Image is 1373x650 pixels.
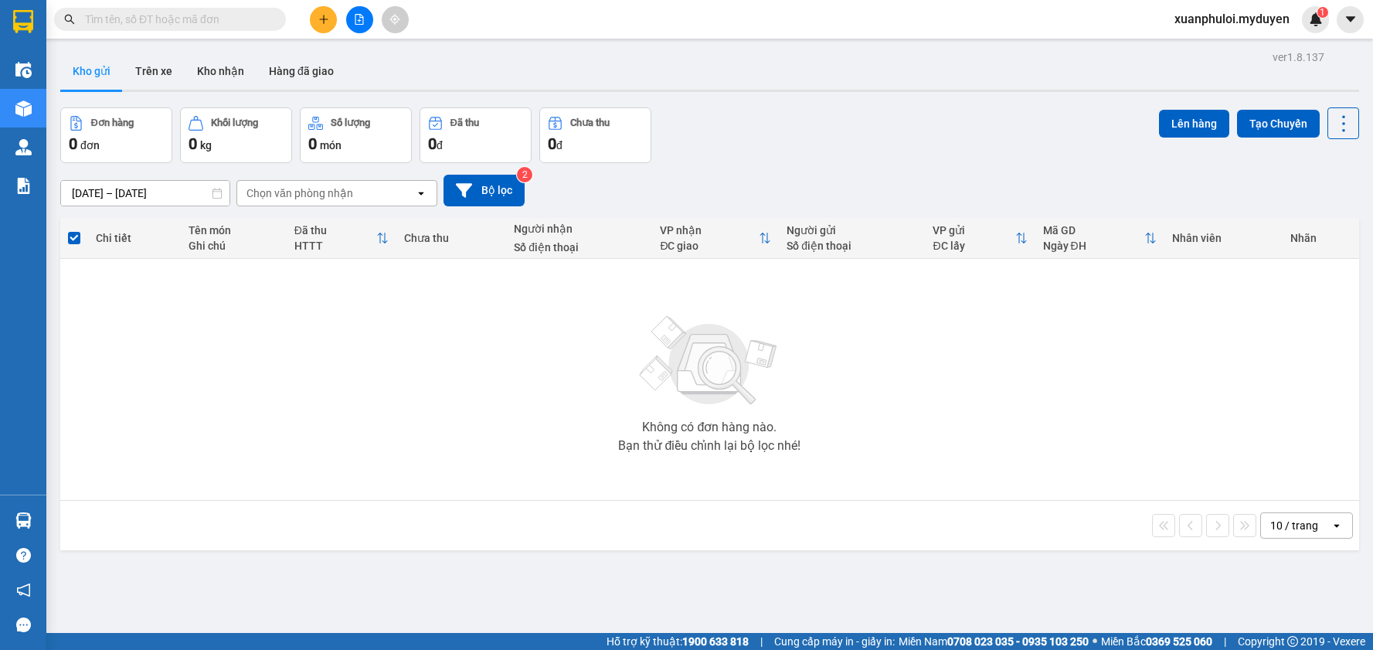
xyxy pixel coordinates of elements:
[1290,232,1351,244] div: Nhãn
[1146,635,1212,648] strong: 0369 525 060
[1172,232,1275,244] div: Nhân viên
[69,134,77,153] span: 0
[1101,633,1212,650] span: Miền Bắc
[1159,110,1229,138] button: Lên hàng
[16,618,31,632] span: message
[15,178,32,194] img: solution-icon
[1224,633,1226,650] span: |
[1344,12,1358,26] span: caret-down
[1035,218,1165,259] th: Toggle SortBy
[618,440,800,452] div: Bạn thử điều chỉnh lại bộ lọc nhé!
[787,224,917,237] div: Người gửi
[652,218,779,259] th: Toggle SortBy
[444,175,525,206] button: Bộ lọc
[514,241,644,254] div: Số điện thoại
[346,6,373,33] button: file-add
[80,139,100,151] span: đơn
[428,134,437,153] span: 0
[539,107,651,163] button: Chưa thu0đ
[15,512,32,529] img: warehouse-icon
[354,14,365,25] span: file-add
[287,218,396,259] th: Toggle SortBy
[382,6,409,33] button: aim
[189,134,197,153] span: 0
[632,307,787,415] img: svg+xml;base64,PHN2ZyBjbGFzcz0ibGlzdC1wbHVnX19zdmciIHhtbG5zPSJodHRwOi8vd3d3LnczLm9yZy8yMDAwL3N2Zy...
[1337,6,1364,33] button: caret-down
[123,53,185,90] button: Trên xe
[607,633,749,650] span: Hỗ trợ kỹ thuật:
[1320,7,1325,18] span: 1
[189,224,279,237] div: Tên món
[774,633,895,650] span: Cung cấp máy in - giấy in:
[1331,519,1343,532] svg: open
[308,134,317,153] span: 0
[61,181,229,206] input: Select a date range.
[60,107,172,163] button: Đơn hàng0đơn
[760,633,763,650] span: |
[15,62,32,78] img: warehouse-icon
[200,139,212,151] span: kg
[85,11,267,28] input: Tìm tên, số ĐT hoặc mã đơn
[1287,636,1298,647] span: copyright
[16,583,31,597] span: notification
[682,635,749,648] strong: 1900 633 818
[548,134,556,153] span: 0
[211,117,258,128] div: Khối lượng
[1273,49,1324,66] div: ver 1.8.137
[947,635,1089,648] strong: 0708 023 035 - 0935 103 250
[294,240,376,252] div: HTTT
[1043,240,1145,252] div: Ngày ĐH
[420,107,532,163] button: Đã thu0đ
[933,224,1014,237] div: VP gửi
[1237,110,1320,138] button: Tạo Chuyến
[517,167,532,182] sup: 2
[787,240,917,252] div: Số điện thoại
[389,14,400,25] span: aim
[1093,638,1097,645] span: ⚪️
[16,548,31,563] span: question-circle
[404,232,498,244] div: Chưa thu
[60,53,123,90] button: Kho gửi
[415,187,427,199] svg: open
[294,224,376,237] div: Đã thu
[450,117,479,128] div: Đã thu
[660,240,759,252] div: ĐC giao
[642,421,777,434] div: Không có đơn hàng nào.
[185,53,257,90] button: Kho nhận
[437,139,443,151] span: đ
[257,53,346,90] button: Hàng đã giao
[1309,12,1323,26] img: icon-new-feature
[64,14,75,25] span: search
[899,633,1089,650] span: Miền Nam
[15,139,32,155] img: warehouse-icon
[933,240,1014,252] div: ĐC lấy
[96,232,173,244] div: Chi tiết
[331,117,370,128] div: Số lượng
[1270,518,1318,533] div: 10 / trang
[180,107,292,163] button: Khối lượng0kg
[246,185,353,201] div: Chọn văn phòng nhận
[514,223,644,235] div: Người nhận
[570,117,610,128] div: Chưa thu
[318,14,329,25] span: plus
[13,10,33,33] img: logo-vxr
[320,139,342,151] span: món
[1317,7,1328,18] sup: 1
[300,107,412,163] button: Số lượng0món
[1043,224,1145,237] div: Mã GD
[189,240,279,252] div: Ghi chú
[91,117,134,128] div: Đơn hàng
[1162,9,1302,29] span: xuanphuloi.myduyen
[660,224,759,237] div: VP nhận
[556,139,562,151] span: đ
[925,218,1035,259] th: Toggle SortBy
[310,6,337,33] button: plus
[15,100,32,117] img: warehouse-icon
